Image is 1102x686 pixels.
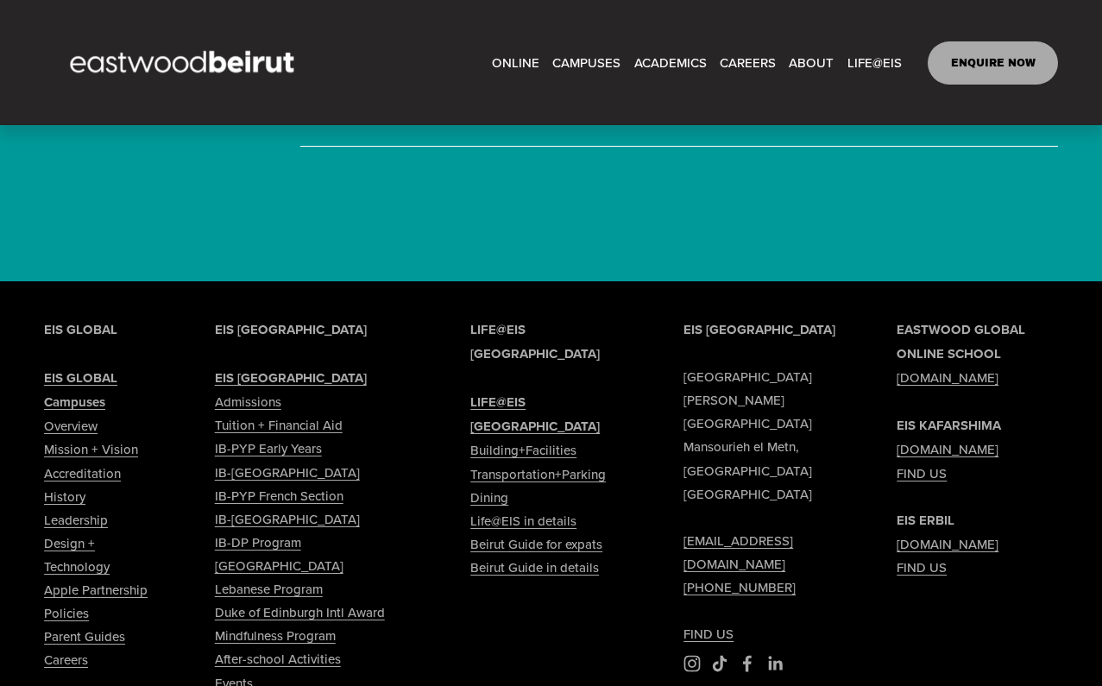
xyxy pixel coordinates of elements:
[766,655,784,672] a: LinkedIn
[552,50,620,76] a: folder dropdown
[215,390,281,413] a: Admissions
[215,461,360,484] a: IB-[GEOGRAPHIC_DATA]
[470,556,599,579] a: Beirut Guide in details
[44,366,117,390] a: EIS GLOBAL
[44,414,98,437] a: Overview
[634,50,707,76] a: folder dropdown
[44,393,105,412] strong: Campuses
[470,390,632,438] a: LIFE@EIS [GEOGRAPHIC_DATA]
[739,655,756,672] a: Facebook
[44,578,148,601] a: Apple Partnership
[215,601,385,624] a: Duke of Edinburgh Intl Award
[470,320,600,363] strong: LIFE@EIS [GEOGRAPHIC_DATA]
[683,529,845,576] a: [EMAIL_ADDRESS][DOMAIN_NAME]
[683,320,835,339] strong: EIS [GEOGRAPHIC_DATA]
[847,51,902,74] span: LIFE@EIS
[215,320,367,339] strong: EIS [GEOGRAPHIC_DATA]
[897,462,947,485] a: FIND US
[897,366,998,389] a: [DOMAIN_NAME]
[470,463,606,486] a: Transportation+Parking
[44,437,138,461] a: Mission + Vision
[44,625,125,648] a: Parent Guides
[44,485,85,508] a: History
[492,50,539,76] a: ONLINE
[634,51,707,74] span: ACADEMICS
[683,655,701,672] a: Instagram
[215,554,343,577] a: [GEOGRAPHIC_DATA]
[720,50,776,76] a: CAREERS
[470,393,600,436] strong: LIFE@EIS [GEOGRAPHIC_DATA]
[44,508,108,532] a: Leadership
[683,318,845,646] p: [GEOGRAPHIC_DATA] [PERSON_NAME][GEOGRAPHIC_DATA] Mansourieh el Metn, [GEOGRAPHIC_DATA] [GEOGRAPHI...
[215,413,343,437] a: Tuition + Financial Aid
[215,484,343,507] a: IB-PYP French Section
[897,556,947,579] a: FIND US
[683,576,796,599] a: [PHONE_NUMBER]
[711,655,728,672] a: TikTok
[44,320,117,339] strong: EIS GLOBAL
[897,416,1001,435] strong: EIS KAFARSHIMA
[215,437,322,460] a: IB-PYP Early Years
[789,50,834,76] a: folder dropdown
[44,368,117,387] strong: EIS GLOBAL
[897,511,954,530] strong: EIS ERBIL
[215,647,341,670] a: After-school Activities
[897,437,998,461] a: [DOMAIN_NAME]
[44,532,162,578] a: Design + Technology
[470,438,576,462] a: Building+Facilities
[552,51,620,74] span: CAMPUSES
[215,577,323,601] a: Lebanese Program
[215,531,301,554] a: IB-DP Program
[215,624,336,647] a: Mindfulness Program
[215,368,367,387] strong: EIS [GEOGRAPHIC_DATA]
[897,320,1025,363] strong: EASTWOOD GLOBAL ONLINE SCHOOL
[44,601,89,625] a: Policies
[470,509,576,532] a: Life@EIS in details
[215,366,367,390] a: EIS [GEOGRAPHIC_DATA]
[470,486,508,509] a: Dining
[847,50,902,76] a: folder dropdown
[44,390,105,414] a: Campuses
[215,507,360,531] a: IB-[GEOGRAPHIC_DATA]
[470,532,602,556] a: Beirut Guide for expats
[928,41,1058,85] a: ENQUIRE NOW
[789,51,834,74] span: ABOUT
[44,648,88,671] a: Careers
[683,622,734,645] a: FIND US
[44,19,325,107] img: EastwoodIS Global Site
[44,462,121,485] a: Accreditation
[897,532,998,556] a: [DOMAIN_NAME]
